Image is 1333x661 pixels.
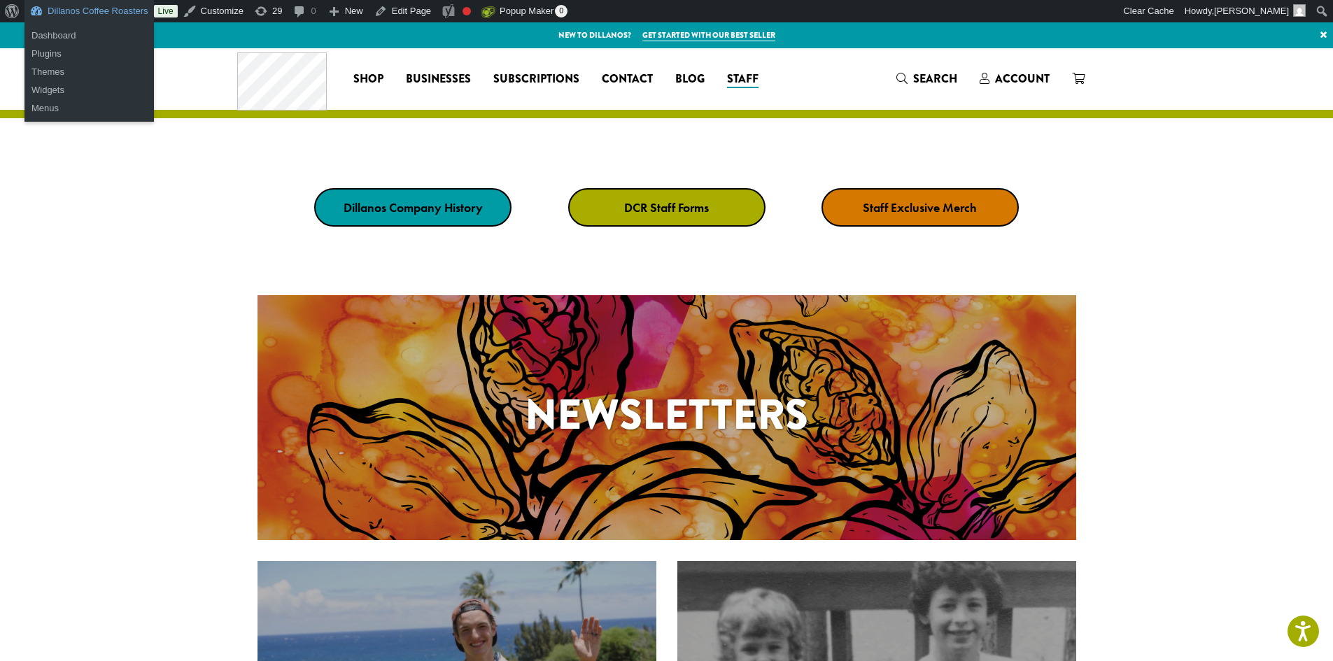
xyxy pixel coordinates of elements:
[716,68,770,90] a: Staff
[24,45,154,63] a: Plugins
[258,295,1076,540] a: Newsletters
[314,188,512,227] a: Dillanos Company History
[406,71,471,88] span: Businesses
[885,67,968,90] a: Search
[727,71,759,88] span: Staff
[353,71,383,88] span: Shop
[863,199,977,215] strong: Staff Exclusive Merch
[995,71,1050,87] span: Account
[24,59,154,122] ul: Dillanos Coffee Roasters
[154,5,178,17] a: Live
[493,71,579,88] span: Subscriptions
[602,71,653,88] span: Contact
[1214,6,1289,16] span: [PERSON_NAME]
[642,29,775,41] a: Get started with our best seller
[624,199,709,215] strong: DCR Staff Forms
[344,199,483,215] strong: Dillanos Company History
[258,383,1076,446] h1: Newsletters
[24,22,154,67] ul: Dillanos Coffee Roasters
[24,81,154,99] a: Widgets
[24,27,154,45] a: Dashboard
[568,188,766,227] a: DCR Staff Forms
[555,5,567,17] span: 0
[24,63,154,81] a: Themes
[24,99,154,118] a: Menus
[342,68,395,90] a: Shop
[913,71,957,87] span: Search
[821,188,1019,227] a: Staff Exclusive Merch
[1314,22,1333,48] a: ×
[463,7,471,15] div: Focus keyphrase not set
[675,71,705,88] span: Blog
